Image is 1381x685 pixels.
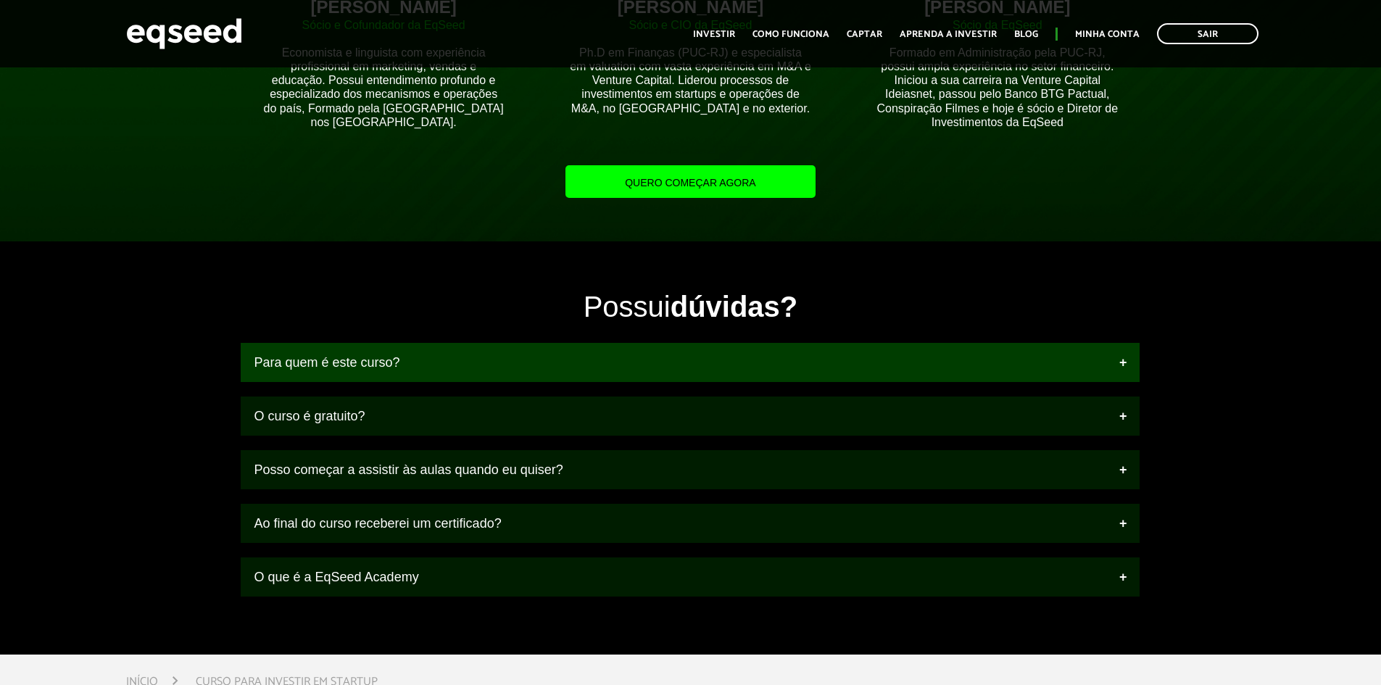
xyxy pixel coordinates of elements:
a: Investir [693,30,735,39]
a: Captar [847,30,882,39]
a: Para quem é este curso? [241,343,1140,382]
a: Minha conta [1075,30,1140,39]
a: Blog [1014,30,1038,39]
a: Sair [1157,23,1258,44]
p: Formado em Administração pela PUC-RJ, possui ampla experiência no setor financeiro. Iniciou a sua... [876,46,1118,129]
a: Aprenda a investir [900,30,997,39]
p: Economista e linguista com experiência profissional em marketing, vendas e educação. Possui enten... [262,46,504,129]
a: Quero começar agora [565,165,815,198]
a: Posso começar a assistir às aulas quando eu quiser? [241,450,1140,489]
img: EqSeed [126,14,242,53]
strong: dúvidas? [671,291,798,323]
div: Possui [241,292,1140,321]
p: Ph.D em Finanças (PUC-RJ) e especialista em valuation com vasta experiência em M&A e Venture Capi... [570,46,811,115]
a: Como funciona [752,30,829,39]
a: O curso é gratuito? [241,397,1140,436]
a: Ao final do curso receberei um certificado? [241,504,1140,543]
a: O que é a EqSeed Academy [241,557,1140,597]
